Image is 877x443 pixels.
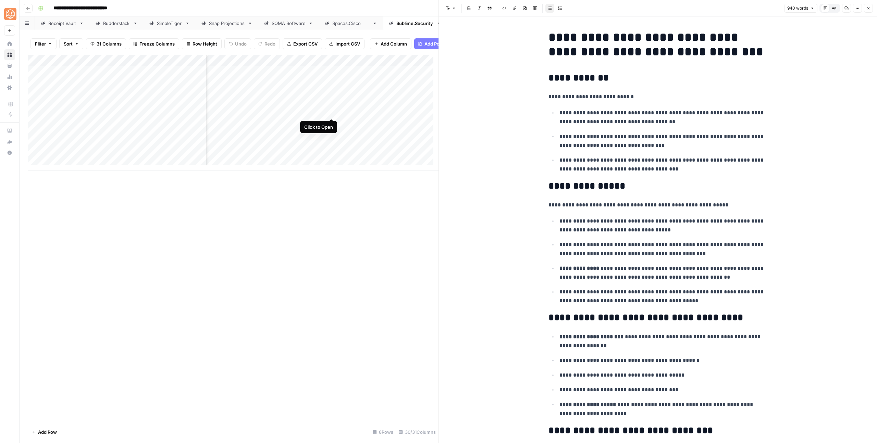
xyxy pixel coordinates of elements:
[4,82,15,93] a: Settings
[335,40,360,47] span: Import CSV
[784,4,817,13] button: 940 words
[254,38,280,49] button: Redo
[35,16,90,30] a: Receipt Vault
[4,71,15,82] a: Usage
[4,8,16,20] img: SimpleTiger Logo
[129,38,179,49] button: Freeze Columns
[424,40,462,47] span: Add Power Agent
[97,40,122,47] span: 31 Columns
[144,16,196,30] a: SimpleTiger
[283,38,322,49] button: Export CSV
[224,38,251,49] button: Undo
[787,5,808,11] span: 940 words
[139,40,175,47] span: Freeze Columns
[28,427,61,438] button: Add Row
[193,40,217,47] span: Row Height
[196,16,258,30] a: Snap Projections
[64,40,73,47] span: Sort
[325,38,365,49] button: Import CSV
[414,38,466,49] button: Add Power Agent
[59,38,83,49] button: Sort
[4,38,15,49] a: Home
[332,20,370,27] div: [DOMAIN_NAME]
[235,40,247,47] span: Undo
[182,38,222,49] button: Row Height
[38,429,57,435] span: Add Row
[35,40,46,47] span: Filter
[370,427,396,438] div: 8 Rows
[90,16,144,30] a: Rudderstack
[383,16,447,30] a: [DOMAIN_NAME]
[396,20,434,27] div: [DOMAIN_NAME]
[209,20,245,27] div: Snap Projections
[4,136,15,147] button: What's new?
[4,60,15,71] a: Your Data
[4,147,15,158] button: Help + Support
[370,38,411,49] button: Add Column
[272,20,306,27] div: SOMA Software
[293,40,318,47] span: Export CSV
[30,38,57,49] button: Filter
[319,16,383,30] a: [DOMAIN_NAME]
[381,40,407,47] span: Add Column
[4,49,15,60] a: Browse
[48,20,76,27] div: Receipt Vault
[4,5,15,23] button: Workspace: SimpleTiger
[157,20,182,27] div: SimpleTiger
[86,38,126,49] button: 31 Columns
[4,137,15,147] div: What's new?
[4,125,15,136] a: AirOps Academy
[396,427,438,438] div: 30/31 Columns
[304,124,333,130] div: Click to Open
[258,16,319,30] a: SOMA Software
[103,20,130,27] div: Rudderstack
[264,40,275,47] span: Redo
